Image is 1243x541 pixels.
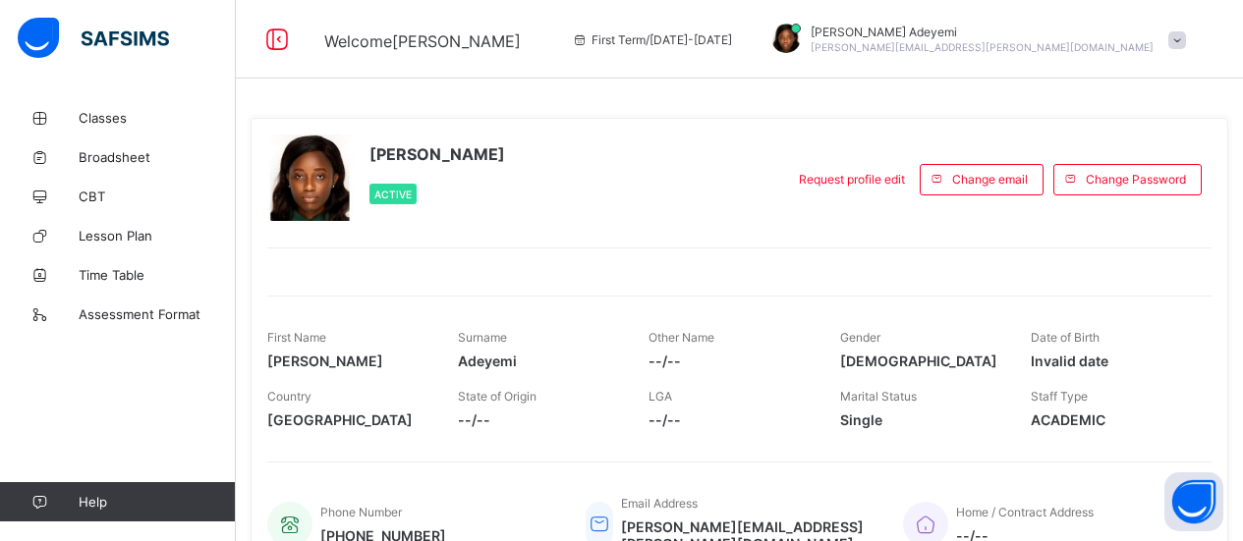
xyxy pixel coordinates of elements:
span: Lesson Plan [79,228,236,243]
span: Staff Type [1031,389,1088,404]
span: Email Address [621,496,698,511]
span: Phone Number [320,505,402,519]
span: Adeyemi [458,352,619,369]
button: Open asap [1164,472,1223,531]
span: --/-- [649,352,810,369]
span: State of Origin [458,389,537,404]
span: Request profile edit [799,172,905,187]
span: Active [374,189,412,200]
span: [DEMOGRAPHIC_DATA] [840,352,1001,369]
span: LGA [649,389,672,404]
span: --/-- [458,411,619,428]
span: Time Table [79,267,236,283]
span: Country [267,389,311,404]
span: First Name [267,330,326,345]
span: Marital Status [840,389,917,404]
span: ACADEMIC [1031,411,1192,428]
span: Welcome [PERSON_NAME] [324,31,521,51]
span: Broadsheet [79,149,236,165]
span: Change email [952,172,1028,187]
span: [PERSON_NAME][EMAIL_ADDRESS][PERSON_NAME][DOMAIN_NAME] [811,41,1154,53]
span: --/-- [649,411,810,428]
span: Gender [840,330,880,345]
img: safsims [18,18,169,59]
span: Help [79,494,235,510]
span: Other Name [649,330,714,345]
span: Single [840,411,1001,428]
span: Invalid date [1031,352,1192,369]
span: Surname [458,330,507,345]
span: Classes [79,110,236,126]
span: [PERSON_NAME] [369,144,505,164]
div: Esther Adeyemi [752,24,1196,56]
span: CBT [79,189,236,204]
span: Change Password [1086,172,1186,187]
span: session/term information [572,32,732,47]
span: Date of Birth [1031,330,1100,345]
span: [PERSON_NAME] [267,352,428,369]
span: Assessment Format [79,306,236,322]
span: [PERSON_NAME] Adeyemi [811,25,1154,39]
span: Home / Contract Address [956,505,1094,519]
span: [GEOGRAPHIC_DATA] [267,411,428,428]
